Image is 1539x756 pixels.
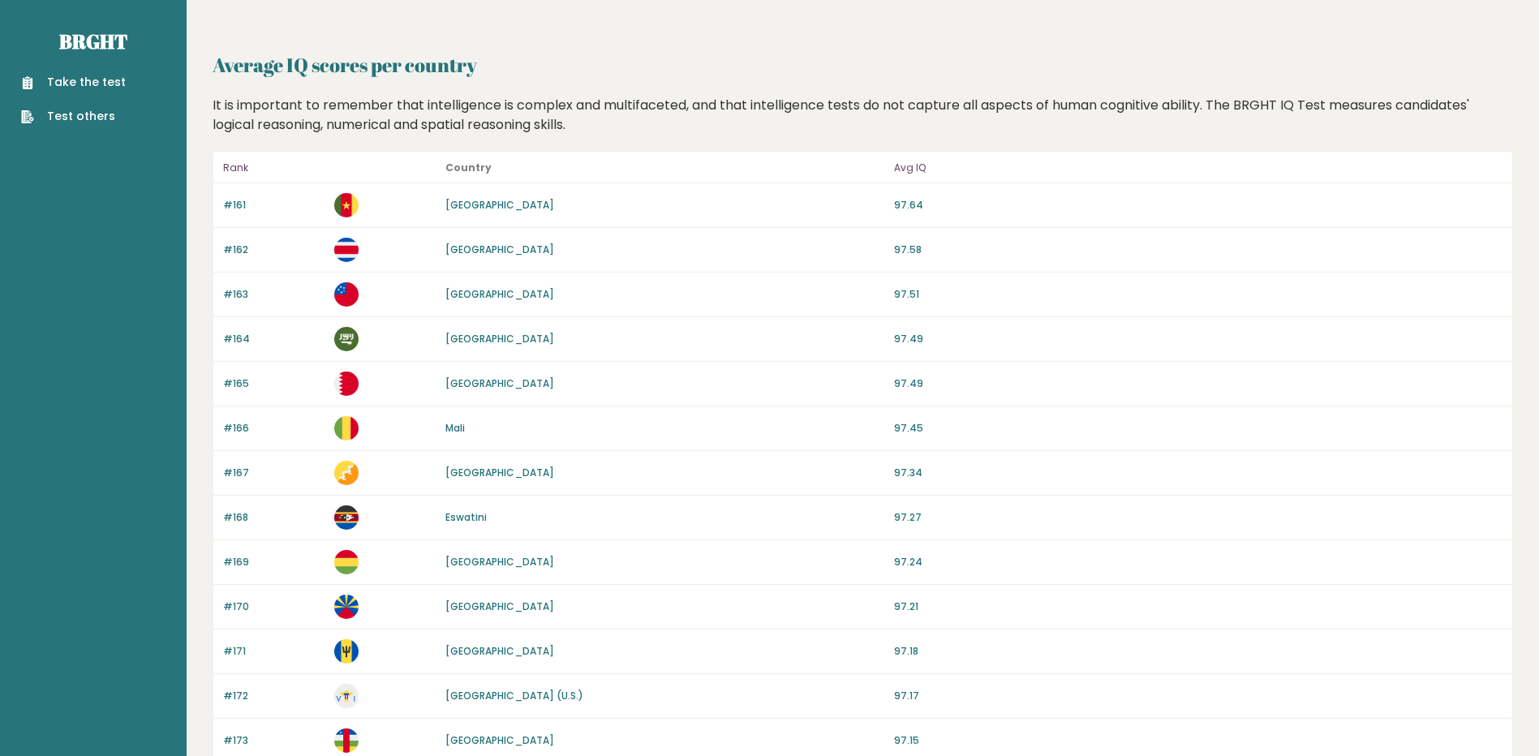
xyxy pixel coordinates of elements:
a: [GEOGRAPHIC_DATA] [445,243,554,256]
a: [GEOGRAPHIC_DATA] [445,332,554,346]
p: #163 [223,287,325,302]
div: It is important to remember that intelligence is complex and multifaceted, and that intelligence ... [207,96,1520,135]
p: 97.18 [894,644,1502,659]
b: Country [445,161,492,174]
p: 97.17 [894,689,1502,703]
p: 97.45 [894,421,1502,436]
p: 97.34 [894,466,1502,480]
p: #169 [223,555,325,569]
img: ml.svg [334,416,359,440]
p: Rank [223,158,325,178]
a: [GEOGRAPHIC_DATA] [445,644,554,658]
p: 97.15 [894,733,1502,748]
img: cm.svg [334,193,359,217]
p: #173 [223,733,325,748]
img: sz.svg [334,505,359,530]
a: [GEOGRAPHIC_DATA] [445,198,554,212]
p: 97.49 [894,376,1502,391]
a: [GEOGRAPHIC_DATA] [445,287,554,301]
p: 97.24 [894,555,1502,569]
p: 97.51 [894,287,1502,302]
p: #162 [223,243,325,257]
p: 97.64 [894,198,1502,213]
a: [GEOGRAPHIC_DATA] [445,733,554,747]
p: #170 [223,599,325,614]
p: 97.21 [894,599,1502,614]
img: ws.svg [334,282,359,307]
img: bt.svg [334,461,359,485]
p: #167 [223,466,325,480]
p: #172 [223,689,325,703]
p: #165 [223,376,325,391]
p: 97.49 [894,332,1502,346]
p: Avg IQ [894,158,1502,178]
img: cf.svg [334,728,359,753]
p: #168 [223,510,325,525]
a: [GEOGRAPHIC_DATA] [445,599,554,613]
a: Test others [21,108,126,125]
p: #166 [223,421,325,436]
a: [GEOGRAPHIC_DATA] [445,555,554,569]
a: [GEOGRAPHIC_DATA] [445,466,554,479]
img: cr.svg [334,238,359,262]
p: #171 [223,644,325,659]
img: bb.svg [334,639,359,664]
a: [GEOGRAPHIC_DATA] (U.S.) [445,689,583,702]
h2: Average IQ scores per country [213,50,1513,79]
a: Brght [59,28,127,54]
p: #164 [223,332,325,346]
img: re.svg [334,595,359,619]
a: [GEOGRAPHIC_DATA] [445,376,554,390]
a: Take the test [21,74,126,91]
p: 97.58 [894,243,1502,257]
p: #161 [223,198,325,213]
img: bo.svg [334,550,359,574]
img: vi.svg [334,684,359,708]
p: 97.27 [894,510,1502,525]
a: Eswatini [445,510,487,524]
img: bh.svg [334,372,359,396]
a: Mali [445,421,465,435]
img: sa.svg [334,327,359,351]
